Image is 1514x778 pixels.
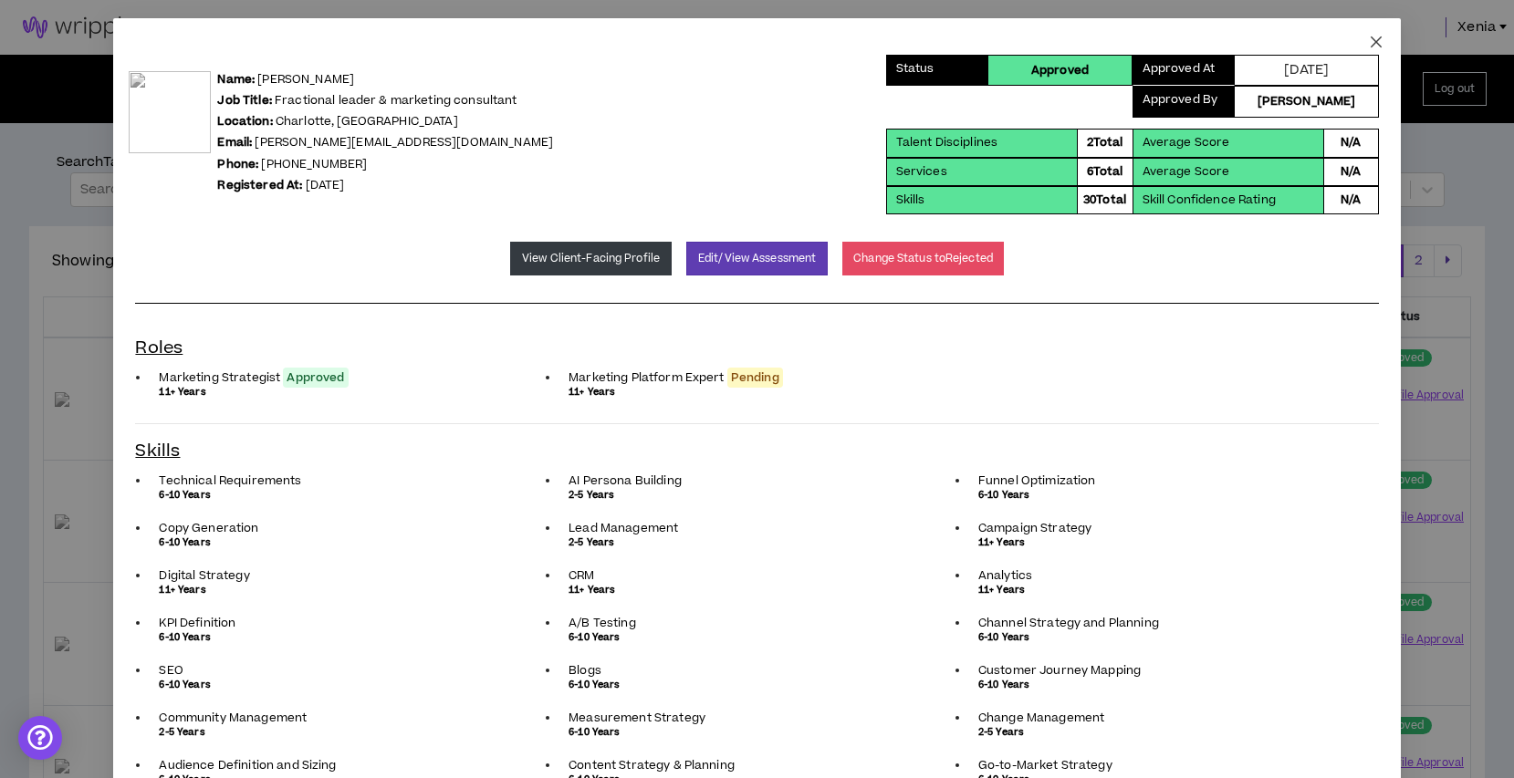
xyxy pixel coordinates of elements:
[159,568,538,583] p: Digital Strategy
[1143,192,1276,209] p: Skill Confidence Rating
[569,616,947,630] p: A/B Testing
[261,156,367,172] a: [PHONE_NUMBER]
[1258,93,1356,110] p: [PERSON_NAME]
[978,473,1357,488] p: Funnel Optimization
[978,521,1357,535] p: Campaign Strategy
[217,113,272,130] b: Location:
[135,336,1378,361] h4: Roles
[159,725,538,740] p: 2-5 Years
[569,370,947,385] p: Marketing Platform Expert
[569,663,947,678] p: Blogs
[1083,192,1126,209] p: 30 Total
[159,535,538,550] p: 6-10 Years
[978,568,1357,583] p: Analytics
[569,473,947,488] p: AI Persona Building
[978,535,1357,550] p: 11+ Years
[1143,163,1230,181] p: Average Score
[217,71,553,88] p: [PERSON_NAME]
[1341,192,1361,209] p: N/A
[1031,62,1089,79] p: Approved
[159,616,538,630] p: KPI Definition
[896,134,998,151] p: Talent Disciplines
[896,192,925,209] p: Skills
[569,521,947,535] p: Lead Management
[896,60,935,80] p: Status
[842,242,1004,275] button: Change Status toRejected
[1143,91,1218,112] p: Approved By
[510,242,672,275] a: View Client-Facing Profile
[569,583,947,597] p: 11+ Years
[569,488,947,503] p: 2-5 Years
[978,725,1357,740] p: 2-5 Years
[217,92,553,109] p: Fractional leader & marketing consultant
[1341,163,1361,181] p: N/A
[569,385,947,399] p: 11+ Years
[569,711,947,725] p: Measurement Strategy
[159,678,538,692] p: 6-10 Years
[135,439,1378,464] h4: Skills
[727,368,783,388] span: Pending
[18,716,62,760] div: Open Intercom Messenger
[1369,35,1383,49] span: close
[1341,134,1361,151] p: N/A
[569,535,947,550] p: 2-5 Years
[978,583,1357,597] p: 11+ Years
[978,663,1357,678] p: Customer Journey Mapping
[217,92,271,109] b: Job Title:
[569,758,947,773] p: Content Strategy & Planning
[1143,60,1216,80] p: Approved At
[159,758,538,773] p: Audience Definition and Sizing
[978,616,1357,630] p: Channel Strategy and Planning
[159,583,538,597] p: 11+ Years
[978,630,1357,645] p: 6-10 Years
[129,71,211,153] img: cJQOojMTZ81eL6Eu9wsDBPDqADcmKd7ta2i9dkwA.png
[159,630,538,645] p: 6-10 Years
[978,678,1357,692] p: 6-10 Years
[686,242,828,275] button: Edit/View Assessment
[978,488,1357,503] p: 6-10 Years
[217,134,252,150] b: Email:
[159,370,538,385] p: Marketing Strategist
[217,177,302,193] b: Registered At:
[159,488,538,503] p: 6-10 Years
[283,368,348,388] span: Approved
[217,71,255,88] b: Name:
[978,758,1357,773] p: Go-to-Market Strategy
[569,630,947,645] p: 6-10 Years
[1087,163,1123,181] p: 6 Total
[569,725,947,740] p: 6-10 Years
[159,473,538,488] p: Technical Requirements
[159,385,538,399] p: 11+ Years
[896,163,947,181] p: Services
[569,678,947,692] p: 6-10 Years
[1235,55,1378,86] div: [DATE]
[159,663,538,678] p: SEO
[159,711,538,725] p: Community Management
[1087,134,1123,151] p: 2 Total
[1143,134,1230,151] p: Average Score
[217,156,258,172] b: Phone:
[1352,18,1401,67] button: Close
[255,134,553,150] a: [PERSON_NAME][EMAIL_ADDRESS][DOMAIN_NAME]
[569,568,947,583] p: CRM
[276,113,458,130] span: Charlotte , [GEOGRAPHIC_DATA]
[217,177,553,194] p: [DATE]
[978,711,1357,725] p: Change Management
[159,521,538,535] p: Copy Generation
